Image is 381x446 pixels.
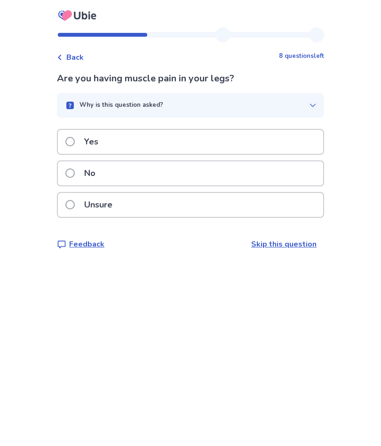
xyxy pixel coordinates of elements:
[57,93,324,118] button: Why is this question asked?
[66,52,84,63] span: Back
[251,239,317,249] a: Skip this question
[57,72,324,86] p: Are you having muscle pain in your legs?
[79,161,101,185] p: No
[79,130,104,154] p: Yes
[57,239,104,250] a: Feedback
[69,239,104,250] p: Feedback
[279,52,324,61] p: 8 questions left
[79,101,163,110] p: Why is this question asked?
[79,193,118,217] p: Unsure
